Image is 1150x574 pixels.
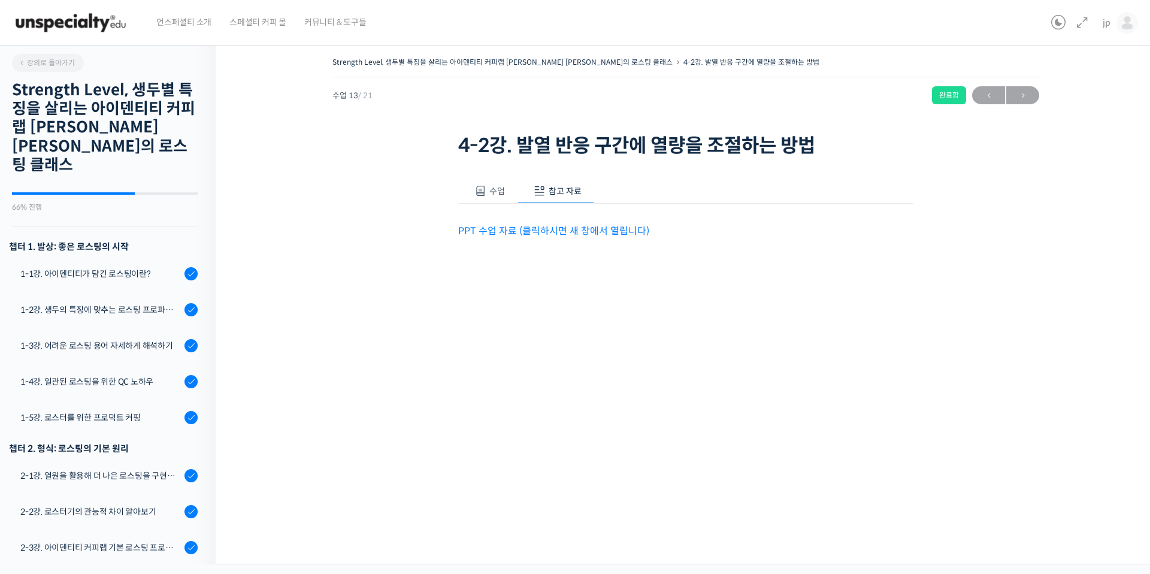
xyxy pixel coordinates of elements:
[1006,86,1039,104] a: 다음→
[549,186,582,197] span: 참고 자료
[458,225,649,237] a: PPT 수업 자료 (클릭하시면 새 창에서 열립니다)
[18,58,75,67] span: 강의로 돌아가기
[12,204,198,211] div: 66% 진행
[332,58,673,67] a: Strength Level, 생두별 특징을 살리는 아이덴티티 커피랩 [PERSON_NAME] [PERSON_NAME]의 로스팅 클래스
[20,303,181,316] div: 1-2강. 생두의 특징에 맞추는 로스팅 프로파일 'Stength Level'
[20,339,181,352] div: 1-3강. 어려운 로스팅 용어 자세하게 해석하기
[972,86,1005,104] a: ←이전
[20,267,181,280] div: 1-1강. 아이덴티티가 담긴 로스팅이란?
[972,87,1005,104] span: ←
[1103,17,1110,28] span: jp
[12,81,198,174] h2: Strength Level, 생두별 특징을 살리는 아이덴티티 커피랩 [PERSON_NAME] [PERSON_NAME]의 로스팅 클래스
[20,411,181,424] div: 1-5강. 로스터를 위한 프로덕트 커핑
[358,90,373,101] span: / 21
[9,238,198,255] h3: 챕터 1. 발상: 좋은 로스팅의 시작
[20,505,181,518] div: 2-2강. 로스터기의 관능적 차이 알아보기
[9,440,198,457] div: 챕터 2. 형식: 로스팅의 기본 원리
[1006,87,1039,104] span: →
[489,186,505,197] span: 수업
[20,375,181,388] div: 1-4강. 일관된 로스팅을 위한 QC 노하우
[20,469,181,482] div: 2-1강. 열원을 활용해 더 나은 로스팅을 구현하는 방법
[683,58,819,67] a: 4-2강. 발열 반응 구간에 열량을 조절하는 방법
[932,86,966,104] div: 완료함
[458,134,913,157] h1: 4-2강. 발열 반응 구간에 열량을 조절하는 방법
[20,541,181,554] div: 2-3강. 아이덴티티 커피랩 기본 로스팅 프로파일 세팅
[332,92,373,99] span: 수업 13
[12,54,84,72] a: 강의로 돌아가기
